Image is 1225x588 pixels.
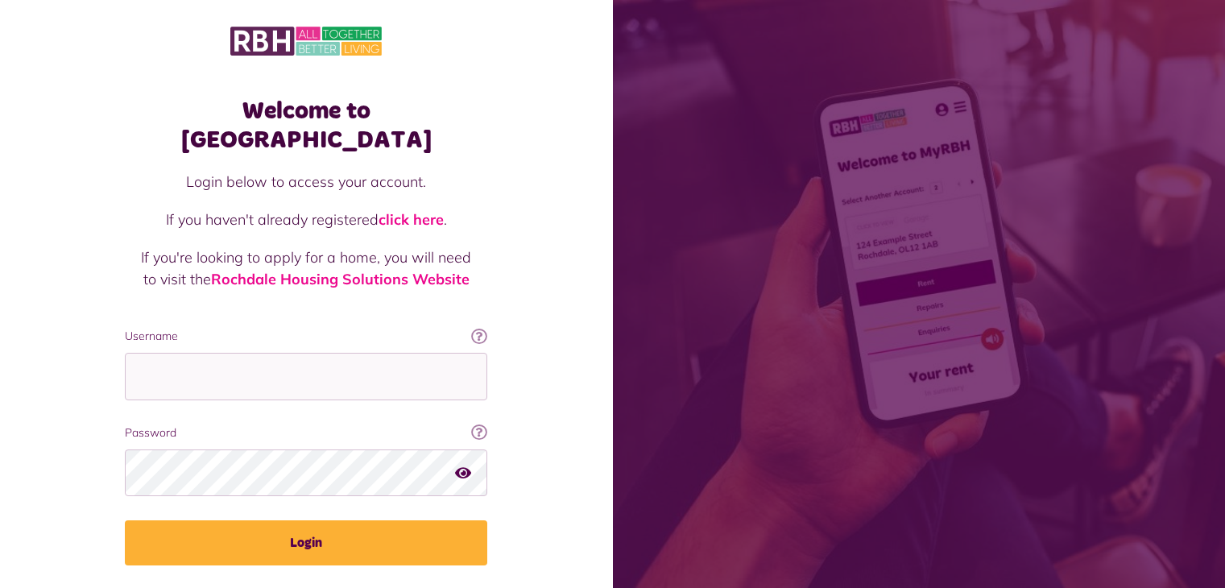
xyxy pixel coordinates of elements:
[125,328,487,345] label: Username
[125,97,487,155] h1: Welcome to [GEOGRAPHIC_DATA]
[141,171,471,193] p: Login below to access your account.
[211,270,470,288] a: Rochdale Housing Solutions Website
[141,209,471,230] p: If you haven't already registered .
[230,24,382,58] img: MyRBH
[379,210,444,229] a: click here
[141,246,471,290] p: If you're looking to apply for a home, you will need to visit the
[125,424,487,441] label: Password
[125,520,487,565] button: Login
